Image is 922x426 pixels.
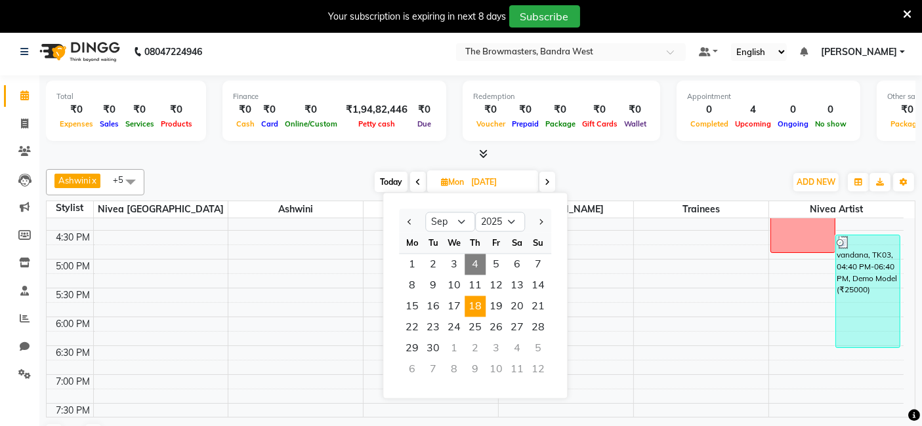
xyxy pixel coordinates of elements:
[58,175,91,185] span: Ashwini
[228,201,363,218] span: Ashwini
[444,275,465,296] div: Wednesday, September 10, 2025
[528,233,549,254] div: Su
[375,172,408,192] span: Today
[467,172,533,192] input: 2025-08-18
[475,212,525,232] select: Select year
[465,359,486,380] div: Thursday, October 9, 2025
[423,233,444,254] div: Tu
[157,119,196,128] span: Products
[812,119,850,128] span: No show
[402,317,423,338] div: Monday, September 22, 2025
[465,233,486,254] div: Th
[54,260,93,273] div: 5:00 PM
[465,317,486,338] span: 25
[528,275,549,296] span: 14
[465,296,486,317] span: 18
[157,102,196,117] div: ₹0
[444,317,465,338] span: 24
[282,119,341,128] span: Online/Custom
[282,102,341,117] div: ₹0
[402,275,423,296] div: Monday, September 8, 2025
[94,201,228,218] span: Nivea [GEOGRAPHIC_DATA]
[423,254,444,275] div: Tuesday, September 2, 2025
[404,212,415,233] button: Previous month
[507,317,528,338] span: 27
[732,102,774,117] div: 4
[423,296,444,317] span: 16
[634,201,768,218] span: trainees
[528,296,549,317] div: Sunday, September 21, 2025
[423,359,444,380] div: Tuesday, October 7, 2025
[54,404,93,417] div: 7:30 PM
[486,359,507,380] div: Friday, October 10, 2025
[444,296,465,317] div: Wednesday, September 17, 2025
[402,233,423,254] div: Mo
[621,102,650,117] div: ₹0
[732,119,774,128] span: Upcoming
[542,102,579,117] div: ₹0
[486,296,507,317] div: Friday, September 19, 2025
[528,296,549,317] span: 21
[579,119,621,128] span: Gift Cards
[364,201,498,218] span: [PERSON_NAME]
[507,338,528,359] div: Saturday, October 4, 2025
[507,275,528,296] div: Saturday, September 13, 2025
[438,177,467,187] span: Mon
[355,119,398,128] span: Petty cash
[423,317,444,338] span: 23
[473,119,509,128] span: Voucher
[528,338,549,359] div: Sunday, October 5, 2025
[413,102,436,117] div: ₹0
[797,177,835,187] span: ADD NEW
[113,174,133,185] span: +5
[509,5,580,28] button: Subscribe
[402,254,423,275] span: 1
[774,119,812,128] span: Ongoing
[465,254,486,275] div: Thursday, September 4, 2025
[486,338,507,359] div: Friday, October 3, 2025
[465,275,486,296] span: 11
[423,254,444,275] span: 2
[423,275,444,296] span: 9
[402,317,423,338] span: 22
[402,296,423,317] div: Monday, September 15, 2025
[96,119,122,128] span: Sales
[444,338,465,359] div: Wednesday, October 1, 2025
[122,102,157,117] div: ₹0
[535,212,546,233] button: Next month
[509,102,542,117] div: ₹0
[542,119,579,128] span: Package
[54,375,93,389] div: 7:00 PM
[91,175,96,185] a: x
[47,201,93,215] div: Stylist
[444,359,465,380] div: Wednesday, October 8, 2025
[122,119,157,128] span: Services
[425,212,475,232] select: Select month
[486,317,507,338] span: 26
[444,233,465,254] div: We
[444,317,465,338] div: Wednesday, September 24, 2025
[465,275,486,296] div: Thursday, September 11, 2025
[528,359,549,380] div: Sunday, October 12, 2025
[473,102,509,117] div: ₹0
[444,275,465,296] span: 10
[687,91,850,102] div: Appointment
[507,275,528,296] span: 13
[54,288,93,302] div: 5:30 PM
[687,102,732,117] div: 0
[444,254,465,275] div: Wednesday, September 3, 2025
[528,254,549,275] span: 7
[423,317,444,338] div: Tuesday, September 23, 2025
[423,275,444,296] div: Tuesday, September 9, 2025
[507,317,528,338] div: Saturday, September 27, 2025
[507,254,528,275] span: 6
[507,233,528,254] div: Sa
[233,119,258,128] span: Cash
[233,91,436,102] div: Finance
[96,102,122,117] div: ₹0
[486,317,507,338] div: Friday, September 26, 2025
[54,317,93,331] div: 6:00 PM
[423,296,444,317] div: Tuesday, September 16, 2025
[621,119,650,128] span: Wallet
[423,338,444,359] span: 30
